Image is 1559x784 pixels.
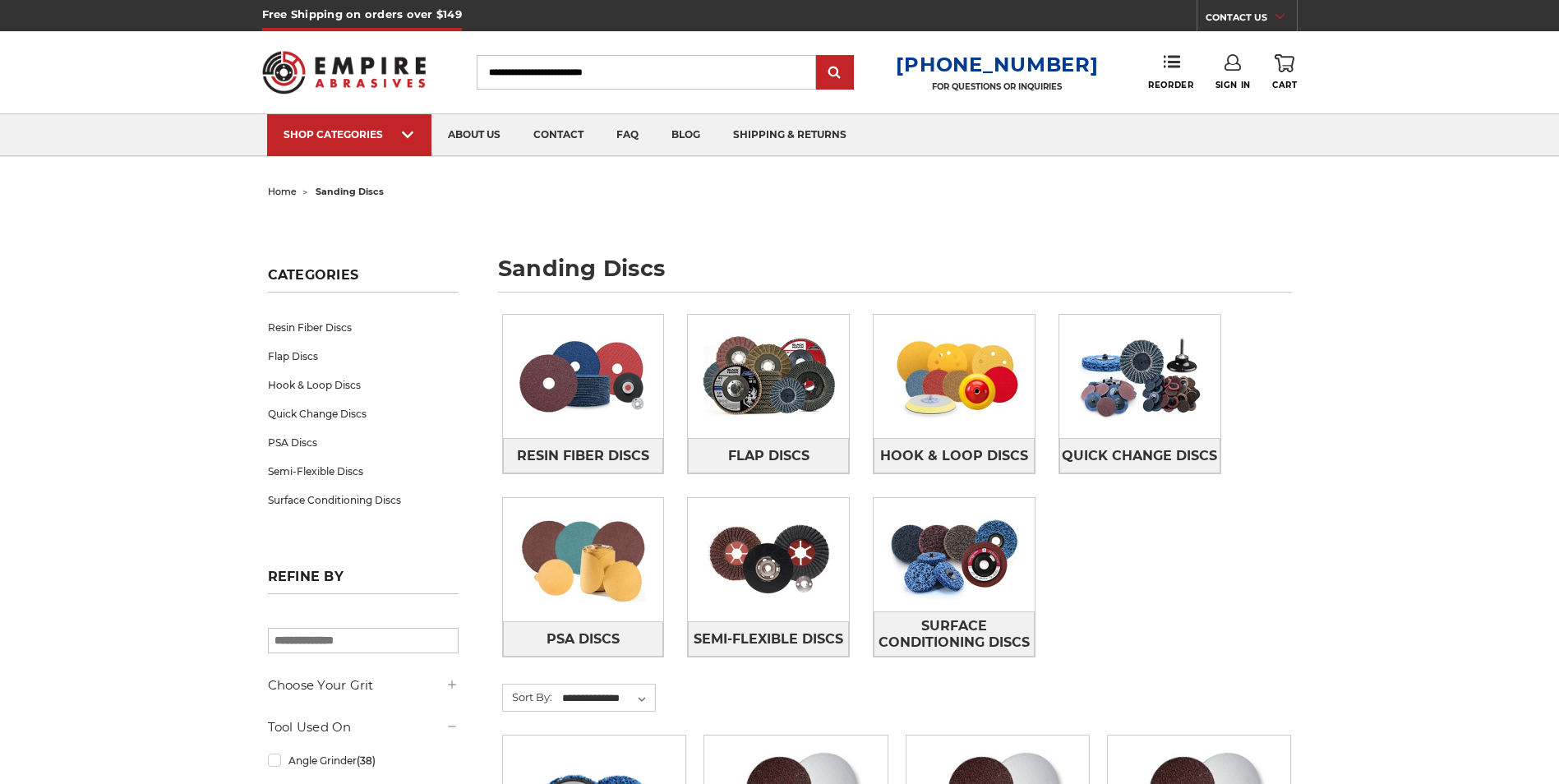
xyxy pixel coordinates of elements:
[503,621,664,657] a: PSA Discs
[874,320,1035,433] img: Hook & Loop Discs
[268,186,297,197] a: home
[819,57,851,90] input: Submit
[655,114,717,156] a: blog
[268,746,459,775] a: Angle Grinder
[874,498,1035,611] img: Surface Conditioning Discs
[503,320,664,433] img: Resin Fiber Discs
[1206,8,1297,31] a: CONTACT US
[268,267,459,293] h5: Categories
[874,612,1034,657] span: Surface Conditioning Discs
[268,342,459,371] a: Flap Discs
[688,320,849,433] img: Flap Discs
[717,114,863,156] a: shipping & returns
[268,676,459,695] h5: Choose Your Grit
[1148,54,1193,90] a: Reorder
[1272,80,1297,90] span: Cart
[268,486,459,514] a: Surface Conditioning Discs
[503,685,552,709] label: Sort By:
[268,428,459,457] a: PSA Discs
[1059,438,1220,473] a: Quick Change Discs
[880,442,1028,470] span: Hook & Loop Discs
[431,114,517,156] a: about us
[896,81,1098,92] p: FOR QUESTIONS OR INQUIRIES
[268,399,459,428] a: Quick Change Discs
[694,625,843,653] span: Semi-Flexible Discs
[316,186,384,197] span: sanding discs
[357,754,376,767] span: (38)
[1062,442,1217,470] span: Quick Change Discs
[688,503,849,616] img: Semi-Flexible Discs
[268,569,459,594] h5: Refine by
[268,313,459,342] a: Resin Fiber Discs
[262,40,427,104] img: Empire Abrasives
[1059,320,1220,433] img: Quick Change Discs
[1272,54,1297,90] a: Cart
[498,257,1292,293] h1: sanding discs
[688,621,849,657] a: Semi-Flexible Discs
[268,457,459,486] a: Semi-Flexible Discs
[874,438,1035,473] a: Hook & Loop Discs
[268,717,459,737] h5: Tool Used On
[547,625,620,653] span: PSA Discs
[600,114,655,156] a: faq
[517,442,649,470] span: Resin Fiber Discs
[503,503,664,616] img: PSA Discs
[874,611,1035,657] a: Surface Conditioning Discs
[896,53,1098,76] a: [PHONE_NUMBER]
[1215,80,1251,90] span: Sign In
[728,442,809,470] span: Flap Discs
[560,686,655,711] select: Sort By:
[284,128,415,141] div: SHOP CATEGORIES
[517,114,600,156] a: contact
[503,438,664,473] a: Resin Fiber Discs
[268,371,459,399] a: Hook & Loop Discs
[1148,80,1193,90] span: Reorder
[688,438,849,473] a: Flap Discs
